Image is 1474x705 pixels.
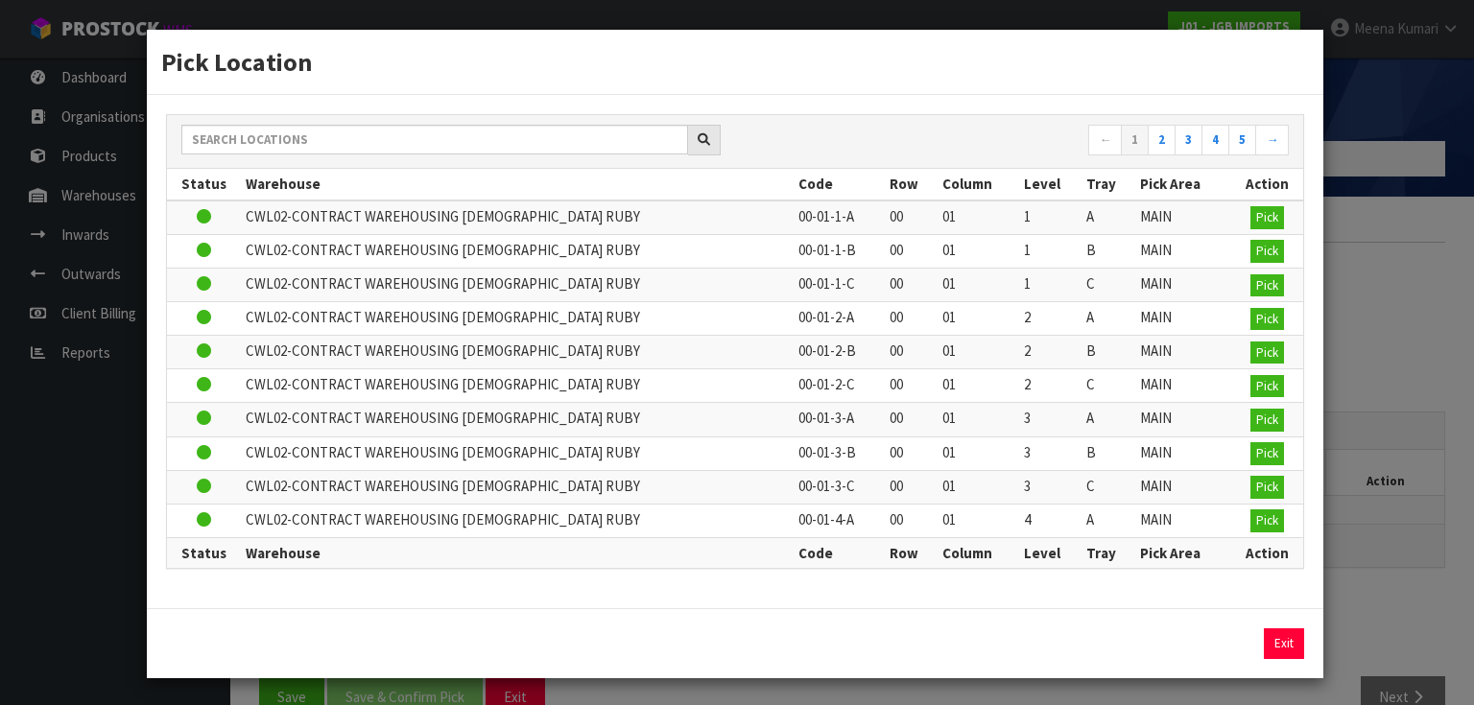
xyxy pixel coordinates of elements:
[241,268,793,301] td: CWL02-CONTRACT WAREHOUSING [DEMOGRAPHIC_DATA] RUBY
[938,537,1019,568] th: Column
[1256,479,1278,495] span: Pick
[1264,628,1304,659] button: Exit
[1135,537,1231,568] th: Pick Area
[885,336,938,369] td: 00
[1256,311,1278,327] span: Pick
[1135,234,1231,268] td: MAIN
[794,403,886,436] td: 00-01-3-A
[167,169,242,200] th: Status
[885,369,938,403] td: 00
[794,234,886,268] td: 00-01-1-B
[1019,504,1082,537] td: 4
[1250,375,1284,398] button: Pick
[1256,411,1278,428] span: Pick
[794,369,886,403] td: 00-01-2-C
[1019,369,1082,403] td: 2
[1082,234,1135,268] td: B
[1082,336,1135,369] td: B
[1256,277,1278,294] span: Pick
[1135,268,1231,301] td: MAIN
[1019,537,1082,568] th: Level
[181,125,688,154] input: Search locations
[1082,470,1135,504] td: C
[1250,341,1284,364] button: Pick
[241,234,793,268] td: CWL02-CONTRACT WAREHOUSING [DEMOGRAPHIC_DATA] RUBY
[1175,125,1202,155] a: 3
[938,302,1019,336] td: 01
[1082,537,1135,568] th: Tray
[1228,125,1256,155] a: 5
[1256,512,1278,529] span: Pick
[241,403,793,436] td: CWL02-CONTRACT WAREHOUSING [DEMOGRAPHIC_DATA] RUBY
[1135,336,1231,369] td: MAIN
[1250,442,1284,465] button: Pick
[161,44,1310,80] h3: Pick Location
[1250,476,1284,499] button: Pick
[167,537,242,568] th: Status
[938,169,1019,200] th: Column
[1088,125,1122,155] a: ←
[1256,344,1278,361] span: Pick
[241,369,793,403] td: CWL02-CONTRACT WAREHOUSING [DEMOGRAPHIC_DATA] RUBY
[1019,436,1082,470] td: 3
[885,403,938,436] td: 00
[1019,268,1082,301] td: 1
[1019,234,1082,268] td: 1
[885,470,938,504] td: 00
[885,200,938,235] td: 00
[241,470,793,504] td: CWL02-CONTRACT WAREHOUSING [DEMOGRAPHIC_DATA] RUBY
[1082,504,1135,537] td: A
[1201,125,1229,155] a: 4
[1231,169,1303,200] th: Action
[794,504,886,537] td: 00-01-4-A
[938,200,1019,235] td: 01
[1256,209,1278,225] span: Pick
[938,470,1019,504] td: 01
[885,537,938,568] th: Row
[1250,240,1284,263] button: Pick
[938,369,1019,403] td: 01
[1082,369,1135,403] td: C
[794,336,886,369] td: 00-01-2-B
[749,125,1289,158] nav: Page navigation
[794,537,886,568] th: Code
[1255,125,1289,155] a: →
[1256,378,1278,394] span: Pick
[1135,403,1231,436] td: MAIN
[1019,403,1082,436] td: 3
[1135,504,1231,537] td: MAIN
[1082,169,1135,200] th: Tray
[885,302,938,336] td: 00
[938,403,1019,436] td: 01
[1135,302,1231,336] td: MAIN
[1250,409,1284,432] button: Pick
[1256,445,1278,461] span: Pick
[885,169,938,200] th: Row
[885,504,938,537] td: 00
[241,504,793,537] td: CWL02-CONTRACT WAREHOUSING [DEMOGRAPHIC_DATA] RUBY
[1019,200,1082,235] td: 1
[1019,302,1082,336] td: 2
[885,436,938,470] td: 00
[1256,243,1278,259] span: Pick
[1148,125,1176,155] a: 2
[1250,206,1284,229] button: Pick
[1082,403,1135,436] td: A
[938,436,1019,470] td: 01
[1019,470,1082,504] td: 3
[938,268,1019,301] td: 01
[241,169,793,200] th: Warehouse
[1082,302,1135,336] td: A
[241,436,793,470] td: CWL02-CONTRACT WAREHOUSING [DEMOGRAPHIC_DATA] RUBY
[885,268,938,301] td: 00
[938,234,1019,268] td: 01
[1135,169,1231,200] th: Pick Area
[1135,436,1231,470] td: MAIN
[1135,200,1231,235] td: MAIN
[241,537,793,568] th: Warehouse
[1019,336,1082,369] td: 2
[794,200,886,235] td: 00-01-1-A
[1019,169,1082,200] th: Level
[794,302,886,336] td: 00-01-2-A
[794,470,886,504] td: 00-01-3-C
